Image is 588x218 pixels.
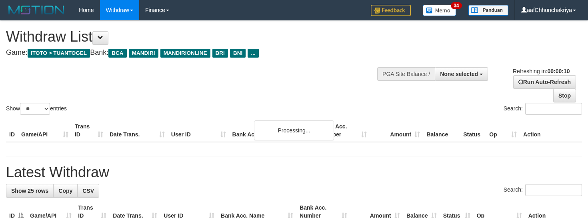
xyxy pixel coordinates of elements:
[108,49,126,58] span: BCA
[486,119,520,142] th: Op
[370,119,423,142] th: Amount
[82,188,94,194] span: CSV
[371,5,411,16] img: Feedback.jpg
[377,67,435,81] div: PGA Site Balance /
[72,119,106,142] th: Trans ID
[6,29,384,45] h1: Withdraw List
[6,164,582,180] h1: Latest Withdraw
[525,103,582,115] input: Search:
[229,119,317,142] th: Bank Acc. Name
[423,119,460,142] th: Balance
[6,184,54,198] a: Show 25 rows
[106,119,168,142] th: Date Trans.
[423,5,456,16] img: Button%20Memo.svg
[168,119,229,142] th: User ID
[553,89,576,102] a: Stop
[547,68,570,74] strong: 00:00:10
[435,67,488,81] button: None selected
[440,71,478,77] span: None selected
[451,2,462,9] span: 34
[53,184,78,198] a: Copy
[20,103,50,115] select: Showentries
[460,119,486,142] th: Status
[18,119,72,142] th: Game/API
[11,188,48,194] span: Show 25 rows
[317,119,370,142] th: Bank Acc. Number
[504,103,582,115] label: Search:
[6,119,18,142] th: ID
[513,75,576,89] a: Run Auto-Refresh
[254,120,334,140] div: Processing...
[513,68,570,74] span: Refreshing in:
[212,49,228,58] span: BRI
[230,49,246,58] span: BNI
[6,4,67,16] img: MOTION_logo.png
[6,49,384,57] h4: Game: Bank:
[504,184,582,196] label: Search:
[77,184,99,198] a: CSV
[520,119,582,142] th: Action
[6,103,67,115] label: Show entries
[248,49,258,58] span: ...
[525,184,582,196] input: Search:
[58,188,72,194] span: Copy
[468,5,508,16] img: panduan.png
[129,49,158,58] span: MANDIRI
[160,49,210,58] span: MANDIRIONLINE
[28,49,90,58] span: ITOTO > TUANTOGEL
